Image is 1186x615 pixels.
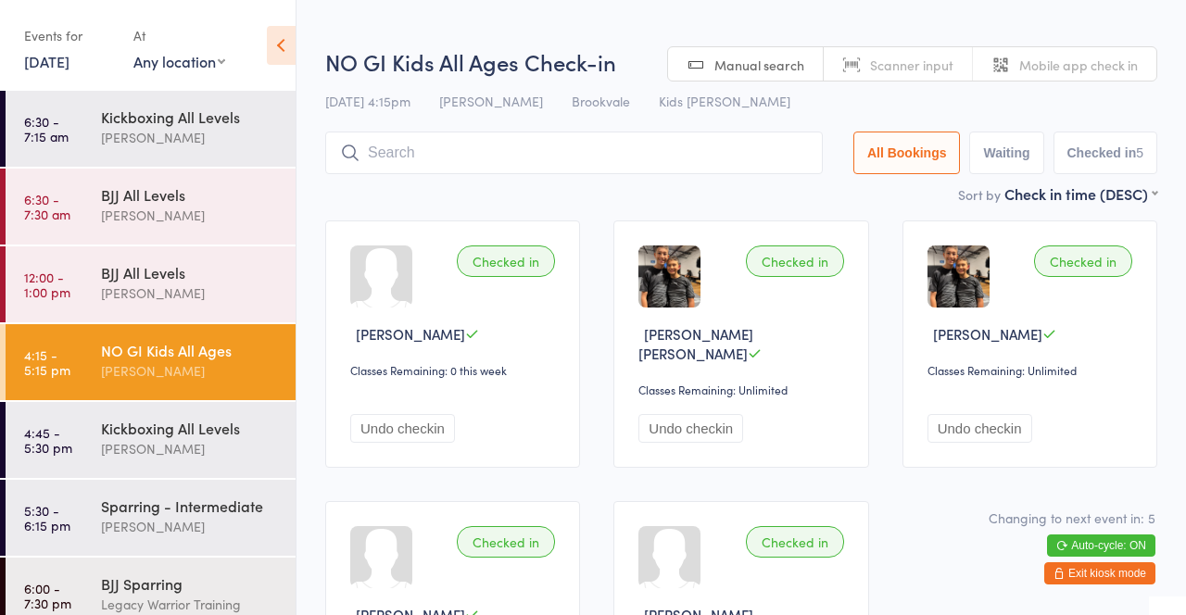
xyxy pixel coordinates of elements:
button: Undo checkin [350,414,455,443]
div: 5 [1136,145,1143,160]
div: [PERSON_NAME] [101,205,280,226]
time: 4:45 - 5:30 pm [24,425,72,455]
input: Search [325,132,823,174]
button: Waiting [969,132,1043,174]
div: BJJ All Levels [101,262,280,282]
span: [PERSON_NAME] [933,324,1042,344]
a: 4:45 -5:30 pmKickboxing All Levels[PERSON_NAME] [6,402,296,478]
span: Brookvale [572,92,630,110]
img: image1754033726.png [638,245,700,307]
div: [PERSON_NAME] [101,127,280,148]
div: Changing to next event in: 5 [989,508,1155,527]
h2: NO GI Kids All Ages Check-in [325,46,1157,77]
span: Kids [PERSON_NAME] [659,92,790,110]
button: Exit kiosk mode [1044,562,1155,584]
time: 5:30 - 6:15 pm [24,503,70,533]
a: 6:30 -7:30 amBJJ All Levels[PERSON_NAME] [6,169,296,245]
div: Sparring - Intermediate [101,496,280,516]
a: [DATE] [24,51,69,71]
span: Manual search [714,56,804,74]
button: Undo checkin [638,414,743,443]
span: [PERSON_NAME] [439,92,543,110]
div: Checked in [457,245,555,277]
div: Classes Remaining: Unlimited [927,362,1138,378]
span: [DATE] 4:15pm [325,92,410,110]
div: Check in time (DESC) [1004,183,1157,204]
div: Any location [133,51,225,71]
a: 5:30 -6:15 pmSparring - Intermediate[PERSON_NAME] [6,480,296,556]
time: 12:00 - 1:00 pm [24,270,70,299]
button: Auto-cycle: ON [1047,534,1155,557]
button: All Bookings [853,132,961,174]
div: Classes Remaining: 0 this week [350,362,561,378]
a: 6:30 -7:15 amKickboxing All Levels[PERSON_NAME] [6,91,296,167]
div: Classes Remaining: Unlimited [638,382,849,397]
div: BJJ All Levels [101,184,280,205]
div: Events for [24,20,115,51]
span: Mobile app check in [1019,56,1138,74]
div: Kickboxing All Levels [101,418,280,438]
div: BJJ Sparring [101,573,280,594]
time: 6:30 - 7:30 am [24,192,70,221]
span: [PERSON_NAME] [356,324,465,344]
time: 6:30 - 7:15 am [24,114,69,144]
img: image1754033705.png [927,245,990,307]
div: Checked in [1034,245,1132,277]
a: 4:15 -5:15 pmNO GI Kids All Ages[PERSON_NAME] [6,324,296,400]
div: Checked in [746,245,844,277]
button: Undo checkin [927,414,1032,443]
div: [PERSON_NAME] [101,516,280,537]
div: NO GI Kids All Ages [101,340,280,360]
span: [PERSON_NAME] [PERSON_NAME] [638,324,753,363]
a: 12:00 -1:00 pmBJJ All Levels[PERSON_NAME] [6,246,296,322]
div: [PERSON_NAME] [101,282,280,304]
div: [PERSON_NAME] [101,360,280,382]
button: Checked in5 [1054,132,1158,174]
time: 4:15 - 5:15 pm [24,347,70,377]
time: 6:00 - 7:30 pm [24,581,71,610]
div: At [133,20,225,51]
label: Sort by [958,185,1001,204]
div: Checked in [746,526,844,558]
span: Scanner input [870,56,953,74]
div: Checked in [457,526,555,558]
div: Kickboxing All Levels [101,107,280,127]
div: [PERSON_NAME] [101,438,280,459]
